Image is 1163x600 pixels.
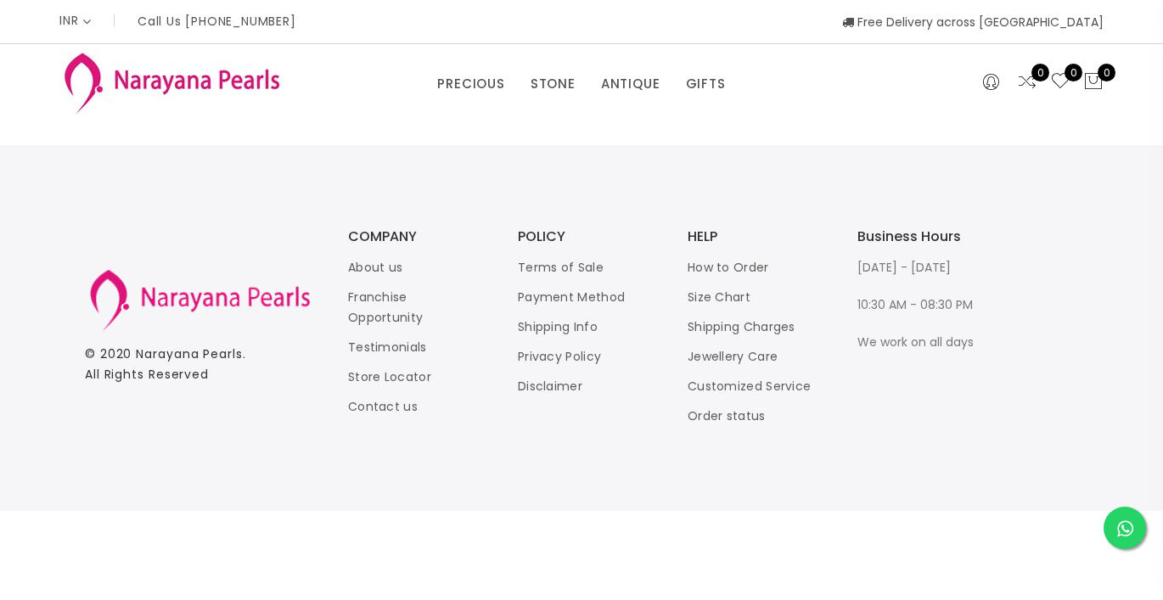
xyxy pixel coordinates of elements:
[518,230,654,244] h3: POLICY
[518,289,625,306] a: Payment Method
[518,348,601,365] a: Privacy Policy
[688,348,778,365] a: Jewellery Care
[437,71,504,97] a: PRECIOUS
[857,332,993,352] p: We work on all days
[136,345,243,362] a: Narayana Pearls
[688,378,811,395] a: Customized Service
[348,339,427,356] a: Testimonials
[1017,71,1037,93] a: 0
[1050,71,1070,93] a: 0
[348,259,402,276] a: About us
[1065,64,1082,81] span: 0
[686,71,726,97] a: GIFTS
[688,407,766,424] a: Order status
[1098,64,1115,81] span: 0
[518,378,582,395] a: Disclaimer
[857,230,993,244] h3: Business Hours
[1031,64,1049,81] span: 0
[842,14,1104,31] span: Free Delivery across [GEOGRAPHIC_DATA]
[857,294,993,315] p: 10:30 AM - 08:30 PM
[531,71,576,97] a: STONE
[348,398,418,415] a: Contact us
[1083,71,1104,93] button: 0
[518,318,598,335] a: Shipping Info
[85,344,314,384] p: © 2020 . All Rights Reserved
[688,259,769,276] a: How to Order
[348,289,423,326] a: Franchise Opportunity
[688,318,795,335] a: Shipping Charges
[857,257,993,278] p: [DATE] - [DATE]
[688,230,823,244] h3: HELP
[688,289,750,306] a: Size Chart
[348,230,484,244] h3: COMPANY
[138,15,296,27] p: Call Us [PHONE_NUMBER]
[348,368,431,385] a: Store Locator
[601,71,660,97] a: ANTIQUE
[518,259,604,276] a: Terms of Sale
